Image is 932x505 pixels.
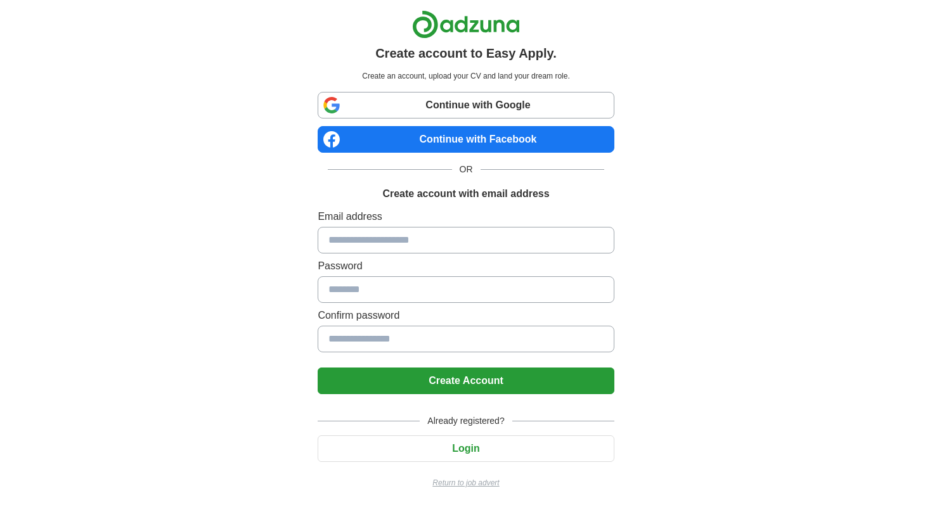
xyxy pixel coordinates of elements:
p: Create an account, upload your CV and land your dream role. [320,70,611,82]
img: Adzuna logo [412,10,520,39]
label: Email address [318,209,614,224]
label: Confirm password [318,308,614,323]
label: Password [318,259,614,274]
a: Login [318,443,614,454]
a: Return to job advert [318,477,614,489]
a: Continue with Facebook [318,126,614,153]
button: Login [318,435,614,462]
button: Create Account [318,368,614,394]
span: Already registered? [420,414,512,428]
a: Continue with Google [318,92,614,118]
h1: Create account to Easy Apply. [375,44,557,63]
span: OR [452,163,481,176]
h1: Create account with email address [382,186,549,201]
